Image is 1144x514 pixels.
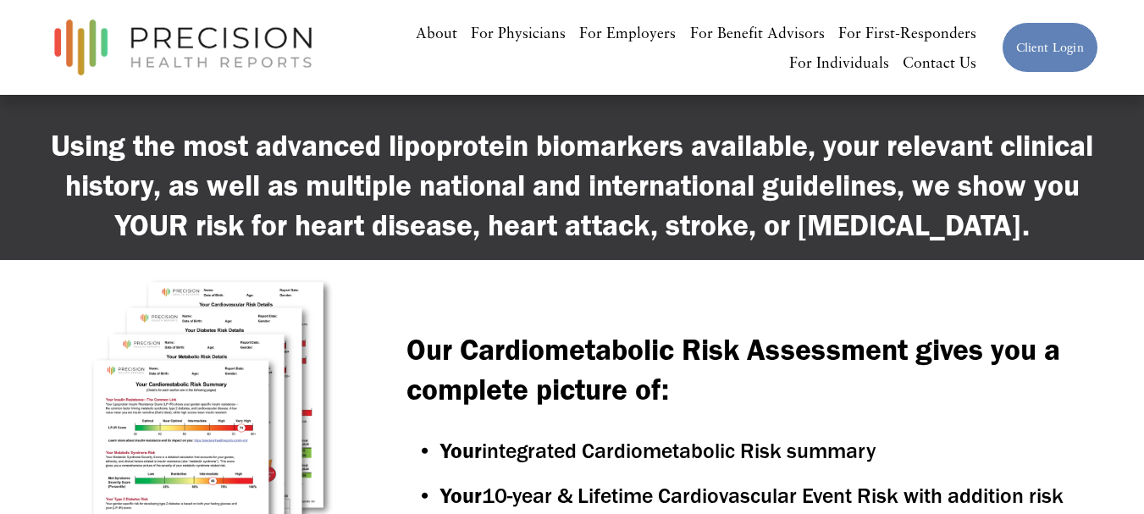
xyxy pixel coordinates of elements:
h4: integrated Cardiometabolic Risk summary [440,436,1098,466]
a: For Physicians [471,18,566,47]
strong: Our Cardiometabolic Risk Assessment gives you a complete picture of: [406,331,1068,407]
a: For First-Responders [838,18,976,47]
a: For Employers [579,18,676,47]
img: Precision Health Reports [46,12,320,84]
a: About [416,18,457,47]
a: For Benefit Advisors [690,18,825,47]
strong: Using the most advanced lipoprotein biomarkers available, your relevant clinical history, as well... [51,127,1101,244]
strong: Your [440,438,482,463]
strong: Your [440,483,482,508]
a: Contact Us [903,47,976,77]
a: Client Login [1002,22,1098,74]
a: For Individuals [789,47,889,77]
